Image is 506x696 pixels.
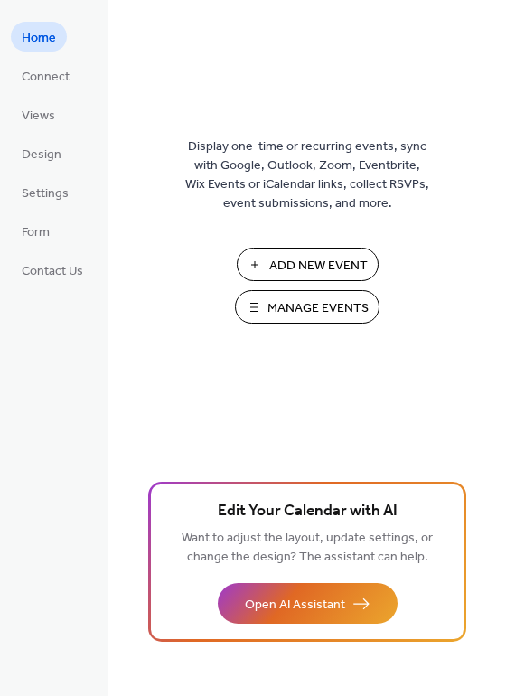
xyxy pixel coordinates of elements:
span: Settings [22,184,69,203]
span: Manage Events [267,299,369,318]
span: Edit Your Calendar with AI [218,499,398,524]
a: Design [11,138,72,168]
span: Add New Event [269,257,368,276]
button: Manage Events [235,290,379,324]
span: Connect [22,68,70,87]
button: Add New Event [237,248,379,281]
a: Views [11,99,66,129]
a: Contact Us [11,255,94,285]
a: Settings [11,177,80,207]
span: Design [22,146,61,165]
a: Home [11,22,67,52]
button: Open AI Assistant [218,583,398,624]
span: Views [22,107,55,126]
a: Form [11,216,61,246]
span: Display one-time or recurring events, sync with Google, Outlook, Zoom, Eventbrite, Wix Events or ... [185,137,429,213]
span: Contact Us [22,262,83,281]
span: Form [22,223,50,242]
span: Home [22,29,56,48]
span: Open AI Assistant [245,596,345,615]
a: Connect [11,61,80,90]
span: Want to adjust the layout, update settings, or change the design? The assistant can help. [182,526,433,569]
